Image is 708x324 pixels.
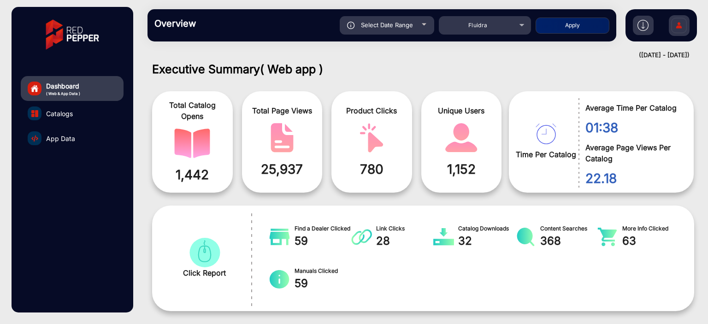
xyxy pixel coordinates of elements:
img: catalog [433,228,454,246]
img: home [30,84,39,93]
span: Catalog Downloads [458,224,515,233]
img: catalog [515,228,536,246]
span: Dashboard [46,81,80,91]
span: Total Page Views [249,105,316,116]
span: App Data [46,134,75,143]
img: catalog [269,270,290,289]
img: vmg-logo [39,12,106,58]
img: catalog [269,228,290,246]
img: h2download.svg [637,20,649,31]
span: More Info Clicked [622,224,679,233]
span: 780 [338,159,405,179]
h1: Executive Summary [152,62,694,76]
img: catalog [351,228,372,246]
img: catalog [443,123,479,153]
img: catalog [31,110,38,117]
span: Click Report [183,267,226,278]
span: Average Time Per Catalog [585,102,680,113]
img: catalog [264,123,300,153]
span: 63 [622,233,679,249]
img: catalog [174,129,210,158]
span: Product Clicks [338,105,405,116]
span: Average Page Views Per Catalog [585,142,680,164]
span: Manuals Clicked [295,267,352,275]
img: catalog [597,228,618,246]
span: Link Clicks [376,224,433,233]
span: Content Searches [540,224,597,233]
span: Catalogs [46,109,73,118]
span: 1,442 [159,165,226,184]
span: 28 [376,233,433,249]
img: catalog [536,124,556,144]
span: Find a Dealer Clicked [295,224,352,233]
span: 59 [295,233,352,249]
a: Catalogs [21,101,124,126]
span: 368 [540,233,597,249]
a: Dashboard( Web & App Data ) [21,76,124,101]
span: 59 [295,275,352,292]
span: 25,937 [249,159,316,179]
span: 01:38 [585,118,680,137]
span: ( Web & App Data ) [46,91,80,96]
img: catalog [187,238,223,267]
span: 1,152 [428,159,495,179]
img: icon [347,22,355,29]
span: ( Web app ) [260,62,323,76]
span: Fluidra [468,22,488,29]
span: Unique Users [428,105,495,116]
img: catalog [31,135,38,142]
div: ([DATE] - [DATE]) [138,51,690,60]
img: catalog [354,123,389,153]
img: Sign%20Up.svg [669,11,689,43]
h3: Overview [154,18,283,29]
span: 22.18 [585,169,680,188]
span: Select Date Range [361,21,413,29]
span: 32 [458,233,515,249]
button: Apply [536,18,609,34]
a: App Data [21,126,124,151]
span: Total Catalog Opens [159,100,226,122]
